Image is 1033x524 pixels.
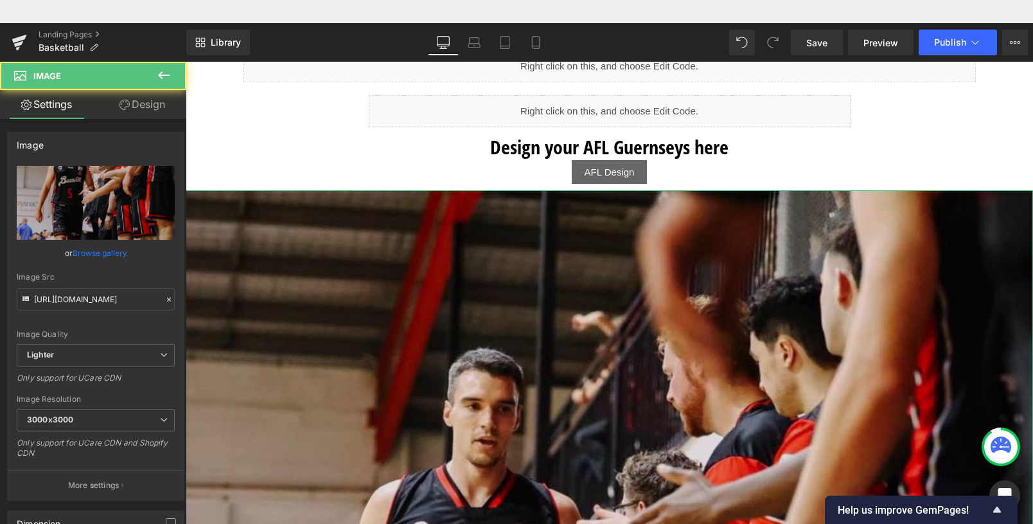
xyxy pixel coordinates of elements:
div: Image Quality [17,330,175,339]
a: New Library [186,30,250,55]
span: Publish [934,37,966,48]
span: Basketball [39,42,84,53]
button: Show survey - Help us improve GemPages! [838,502,1005,518]
a: Laptop [459,30,490,55]
button: Undo [729,30,755,55]
a: Tablet [490,30,520,55]
a: AFL Design [386,122,462,145]
a: Browse gallery [73,242,127,264]
div: Only support for UCare CDN [17,373,175,392]
h1: Design your AFL Guernseys here [48,95,800,122]
div: Image Resolution [17,395,175,404]
div: Image Src [17,273,175,282]
div: Only support for UCare CDN and Shopify CDN [17,438,175,467]
span: Save [806,36,827,50]
p: More settings [68,480,119,491]
span: Preview [863,36,898,50]
button: Redo [760,30,786,55]
span: Image [33,71,61,81]
button: More settings [8,470,184,500]
input: Link [17,288,175,311]
span: AFL Design [399,128,449,139]
button: Publish [919,30,997,55]
div: or [17,246,175,260]
span: Help us improve GemPages! [838,504,989,516]
div: Image [17,132,44,150]
span: Library [211,37,241,48]
a: Mobile [520,30,551,55]
button: More [1002,30,1028,55]
a: Desktop [428,30,459,55]
b: Lighter [27,350,54,359]
a: Landing Pages [39,30,186,40]
a: Design [96,90,189,119]
b: 3000x3000 [27,415,73,424]
a: Preview [848,30,914,55]
div: Open Intercom Messenger [989,480,1020,511]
